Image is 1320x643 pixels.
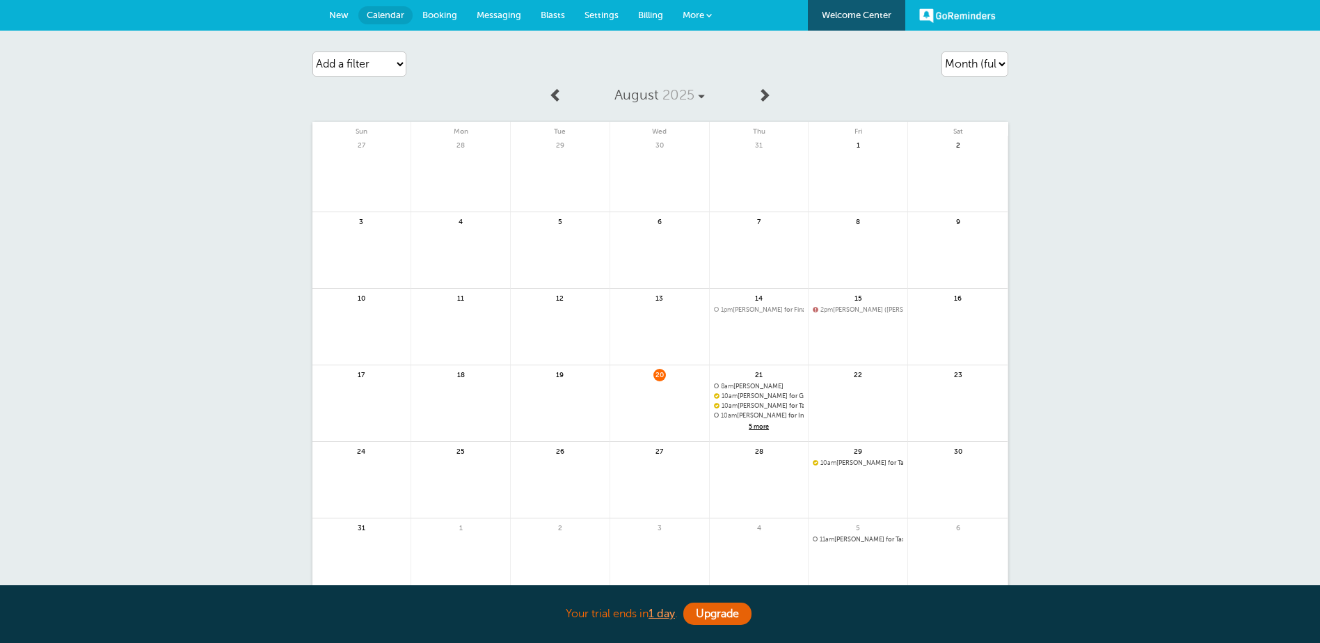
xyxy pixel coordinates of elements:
[329,10,349,20] span: New
[714,402,804,410] a: 10am[PERSON_NAME] for Tax Preparation with [PERSON_NAME] @[PERSON_NAME], [PERSON_NAME] & [PERSON_...
[714,402,718,408] span: Confirmed. Changing the appointment date will unconfirm the appointment.
[952,522,964,532] span: 6
[952,445,964,456] span: 30
[683,10,704,20] span: More
[653,139,666,150] span: 30
[662,87,694,103] span: 2025
[809,122,907,136] span: Fri
[753,216,765,226] span: 7
[852,445,864,456] span: 29
[714,306,804,314] a: 1pm[PERSON_NAME] for Financial Planning @[PERSON_NAME], [PERSON_NAME] & [PERSON_NAME], CPAs
[454,292,467,303] span: 11
[952,292,964,303] span: 16
[952,139,964,150] span: 2
[554,369,566,379] span: 19
[312,122,411,136] span: Sun
[454,369,467,379] span: 18
[813,306,903,314] a: 2pm[PERSON_NAME] ([PERSON_NAME]) for Tax Preparation @[PERSON_NAME], [PERSON_NAME] & [PERSON_NAME...
[653,216,666,226] span: 6
[714,421,804,433] a: 5 more
[585,10,619,20] span: Settings
[454,139,467,150] span: 28
[638,10,663,20] span: Billing
[454,216,467,226] span: 4
[454,522,467,532] span: 1
[721,306,733,313] span: 1pm
[653,292,666,303] span: 13
[721,412,737,419] span: 10am
[312,599,1008,629] div: Your trial ends in .
[714,306,804,314] span: Deanna Dreher for Financial Planning @Griffiths, Dreher &amp; Evans, PS, CPAs
[653,369,666,379] span: 20
[541,10,565,20] span: Blasts
[355,139,367,150] span: 27
[813,459,903,467] a: 10am[PERSON_NAME] for Tax Services with [PERSON_NAME] @[PERSON_NAME], [PERSON_NAME] & [PERSON_NAM...
[820,536,834,543] span: 11am
[721,383,733,390] span: 8am
[710,122,809,136] span: Thu
[852,139,864,150] span: 1
[813,306,817,312] span: Reschedule requested. Change the appointment date to remove the alert icon.
[753,139,765,150] span: 31
[952,369,964,379] span: 23
[653,522,666,532] span: 3
[554,292,566,303] span: 12
[722,402,738,409] span: 10am
[454,445,467,456] span: 25
[813,459,903,467] span: Kelly Klossner for Tax Services with Libby Reiner @Griffiths, Dreher &amp; Evans, PS, CPAs
[714,383,804,390] a: 8am[PERSON_NAME]
[714,412,804,420] a: 10am[PERSON_NAME] for Investment Advisory Services with Client Services @[PERSON_NAME], [PERSON_N...
[813,536,903,543] a: 11am[PERSON_NAME] for Tax Preparation with [PERSON_NAME] @[PERSON_NAME], [PERSON_NAME] & [PERSON_...
[813,536,903,543] span: Libby Reiner for Tax Preparation with Kelly Klossner @Griffiths, Dreher &amp; Evans, PS, CPAs
[649,608,675,620] a: 1 day
[355,216,367,226] span: 3
[714,383,804,390] span: Nancy Drew
[614,87,659,103] span: August
[422,10,457,20] span: Booking
[852,522,864,532] span: 5
[511,122,610,136] span: Tue
[813,306,903,314] span: Travis Kelce-Swift (Megan Manning) for Tax Preparation @Griffiths, Dreher &amp; Evans, PS, CPAs
[714,402,804,410] span: Libby Reiner for Tax Preparation with Kelly Klossner @Griffiths, Dreher &amp; Evans, PS, CPAs
[820,459,836,466] span: 10am
[753,522,765,532] span: 4
[477,10,521,20] span: Messaging
[753,445,765,456] span: 28
[554,139,566,150] span: 29
[820,306,833,313] span: 2pm
[852,292,864,303] span: 15
[714,392,804,400] a: 10am[PERSON_NAME] for General Meeting with [PERSON_NAME] @[PERSON_NAME], [PERSON_NAME] & [PERSON_...
[554,445,566,456] span: 26
[610,122,709,136] span: Wed
[358,6,413,24] a: Calendar
[355,369,367,379] span: 17
[554,216,566,226] span: 5
[653,445,666,456] span: 27
[411,122,510,136] span: Mon
[714,412,804,420] span: Nancy Drew for Investment Advisory Services with Client Services @Griffiths, Dreher &amp; Evans, ...
[683,603,752,625] a: Upgrade
[355,292,367,303] span: 10
[908,122,1008,136] span: Sat
[714,392,804,400] span: Kelly Klossner for General Meeting with Bruce Felt @Griffiths, Dreher &amp; Evans, PS, CPAs
[952,216,964,226] span: 9
[554,522,566,532] span: 2
[753,292,765,303] span: 14
[852,369,864,379] span: 22
[852,216,864,226] span: 8
[570,80,749,111] a: August 2025
[355,445,367,456] span: 24
[813,459,817,465] span: Confirmed. Changing the appointment date will unconfirm the appointment.
[367,10,404,20] span: Calendar
[355,522,367,532] span: 31
[714,392,718,398] span: Confirmed. Changing the appointment date will unconfirm the appointment.
[722,392,738,399] span: 10am
[753,369,765,379] span: 21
